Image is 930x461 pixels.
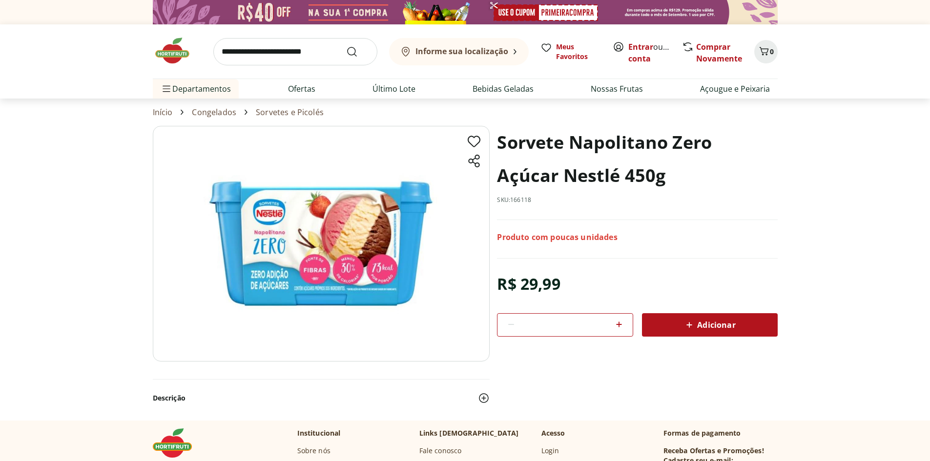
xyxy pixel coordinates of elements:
[700,83,770,95] a: Açougue e Peixaria
[372,83,415,95] a: Último Lote
[153,126,490,361] img: Image
[497,232,617,242] p: Produto com poucas unidades
[389,38,529,65] button: Informe sua localização
[591,83,643,95] a: Nossas Frutas
[161,77,172,100] button: Menu
[153,428,202,458] img: Hortifruti
[288,83,315,95] a: Ofertas
[497,196,531,204] p: SKU: 166118
[696,41,742,64] a: Comprar Novamente
[297,446,331,456] a: Sobre nós
[497,270,560,298] div: R$ 29,99
[770,47,774,56] span: 0
[628,41,653,52] a: Entrar
[346,46,370,58] button: Submit Search
[540,42,601,61] a: Meus Favoritos
[628,41,682,64] a: Criar conta
[297,428,341,438] p: Institucional
[754,40,778,63] button: Carrinho
[153,36,202,65] img: Hortifruti
[256,108,324,117] a: Sorvetes e Picolés
[473,83,534,95] a: Bebidas Geladas
[642,313,778,337] button: Adicionar
[161,77,231,100] span: Departamentos
[497,126,777,192] h1: Sorvete Napolitano Zero Açúcar Nestlé 450g
[213,38,377,65] input: search
[663,446,764,456] h3: Receba Ofertas e Promoções!
[556,42,601,61] span: Meus Favoritos
[683,319,735,331] span: Adicionar
[153,108,173,117] a: Início
[415,46,508,57] b: Informe sua localização
[628,41,672,64] span: ou
[541,428,565,438] p: Acesso
[153,387,490,409] button: Descrição
[541,446,559,456] a: Login
[663,428,778,438] p: Formas de pagamento
[419,428,519,438] p: Links [DEMOGRAPHIC_DATA]
[192,108,236,117] a: Congelados
[419,446,462,456] a: Fale conosco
